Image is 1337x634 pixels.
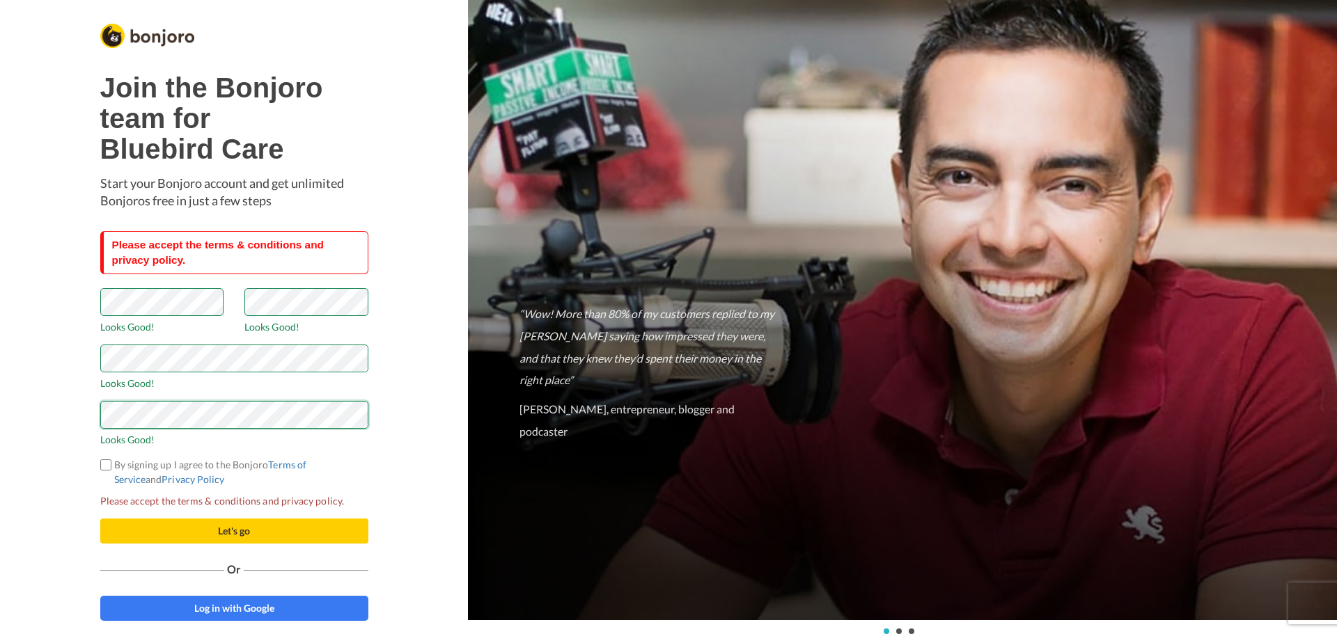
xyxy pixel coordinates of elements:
[112,237,359,268] div: Please accept the terms & conditions and privacy policy.
[100,459,111,470] input: By signing up I agree to the BonjoroTerms of ServiceandPrivacy Policy
[100,72,368,164] h1: Join the Bonjoro team for
[100,319,224,334] span: Looks Good!
[100,376,368,390] span: Looks Good!
[100,457,368,486] label: By signing up I agree to the Bonjoro and
[100,493,368,508] span: Please accept the terms & conditions and privacy policy.
[100,134,284,164] b: Bluebird Care
[100,518,368,544] button: Let's go
[194,602,274,614] span: Log in with Google
[100,432,368,447] span: Looks Good!
[519,398,781,442] p: [PERSON_NAME], entrepreneur, blogger and podcaster
[224,564,244,574] span: Or
[519,303,781,391] p: “Wow! More than 80% of my customers replied to my [PERSON_NAME] saying how impressed they were, a...
[100,596,368,621] a: Log in with Google
[100,175,368,210] p: Start your Bonjoro account and get unlimited Bonjoros free in just a few steps
[244,319,368,334] span: Looks Good!
[162,473,224,485] a: Privacy Policy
